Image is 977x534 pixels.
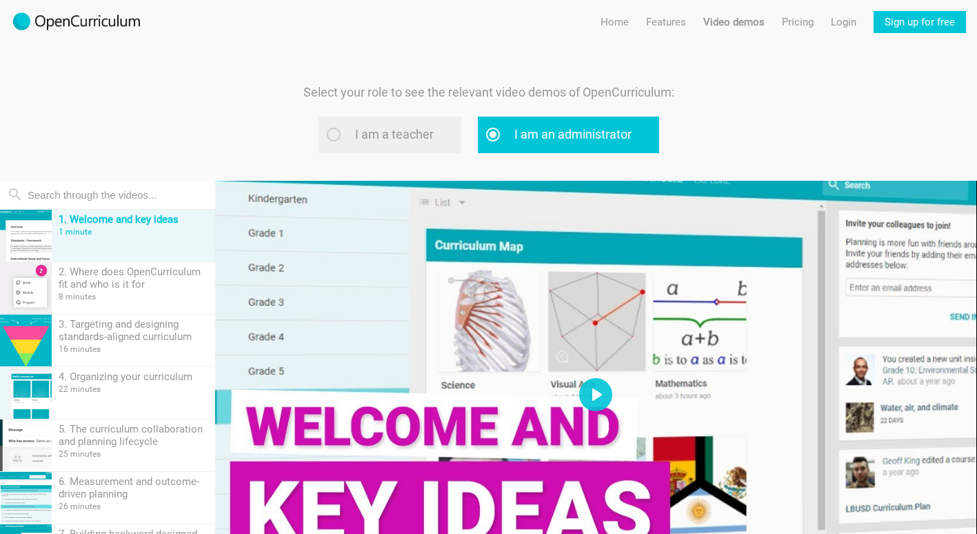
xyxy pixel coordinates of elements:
[831,11,856,33] a: Login
[59,318,208,343] div: 3. Targeting and designing standards-aligned curriculum
[782,11,814,33] a: Pricing
[59,370,208,383] div: 4. Organizing your curriculum
[874,11,966,33] a: Sign up for free
[59,449,208,459] div: 25 minutes
[646,11,686,33] a: Features
[59,213,208,226] div: 1. Welcome and key ideas
[478,117,659,153] label: I am an administrator
[261,83,716,103] p: Select your role to see the relevant video demos of OpenCurriculum:
[579,378,612,411] button: Play, 1. Welcome and key ideas
[319,117,461,153] label: I am a teacher
[59,227,208,237] div: 1 minute
[59,344,208,354] div: 16 minutes
[59,502,208,511] div: 26 minutes
[601,11,629,33] a: Home
[59,475,208,500] div: 6. Measurement and outcome-driven planning
[59,384,208,394] div: 22 minutes
[59,423,208,448] div: 5. The curriculum collaboration and planning lifecycle
[11,11,142,33] img: 2017-logo-m.png
[59,292,208,301] div: 8 minutes
[59,266,208,290] div: 2. Where does OpenCurriculum fit and who is it for
[703,11,765,33] a: Video demos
